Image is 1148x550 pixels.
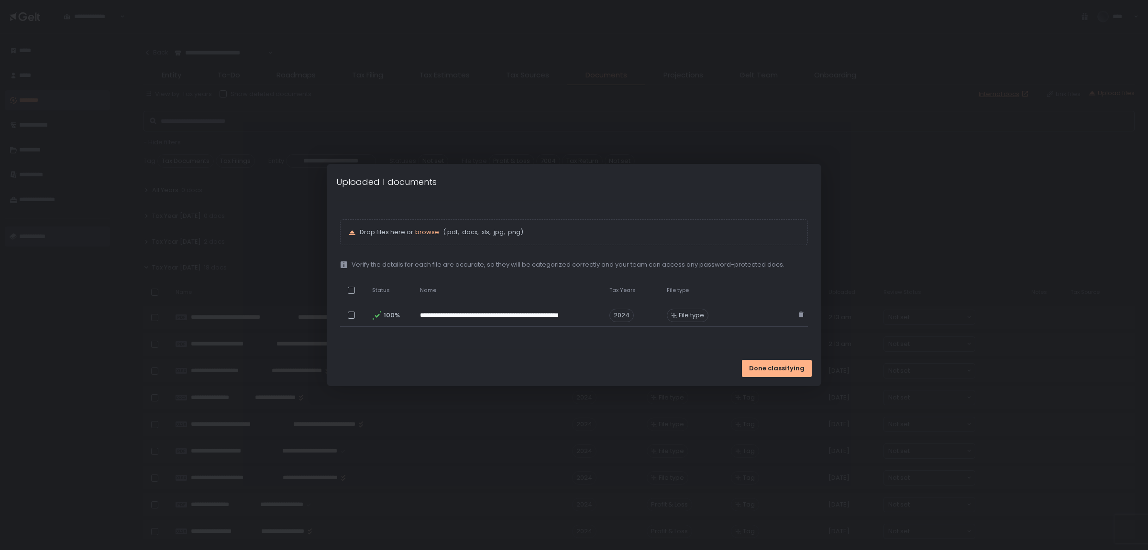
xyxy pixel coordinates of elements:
span: File type [679,311,704,320]
button: browse [415,228,439,237]
span: 100% [384,311,399,320]
span: Password [720,287,747,294]
span: Status [372,287,390,294]
span: File type [667,287,689,294]
span: Done classifying [749,364,805,373]
p: Drop files here or [360,228,800,237]
button: Done classifying [742,360,812,377]
span: Name [420,287,436,294]
span: (.pdf, .docx, .xls, .jpg, .png) [441,228,523,237]
h1: Uploaded 1 documents [336,175,437,188]
span: Tax Years [609,287,636,294]
span: 2024 [609,309,634,322]
span: Verify the details for each file are accurate, so they will be categorized correctly and your tea... [352,260,784,269]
